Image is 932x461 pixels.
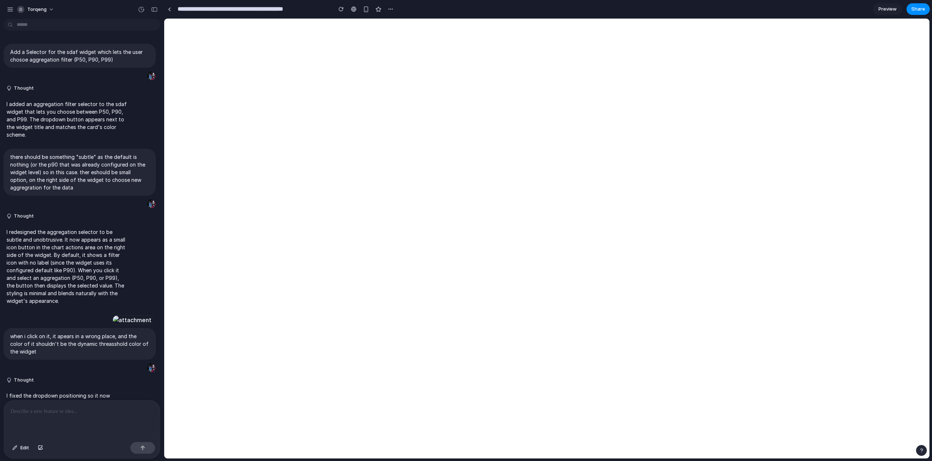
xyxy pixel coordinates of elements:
[20,444,29,452] span: Edit
[7,392,128,438] p: I fixed the dropdown positioning so it now appears correctly next to the button, and changed the ...
[7,100,128,138] p: I added an aggregation filter selector to the sdaf widget that lets you choose between P50, P90, ...
[873,3,902,15] a: Preview
[10,332,149,355] p: when i click on it, it apears in a wrong place, and the color of it shouldn't be the dynamic thre...
[878,5,897,13] span: Preview
[10,48,149,63] p: Add a Selector for the sdaf widget which lets the user chosoe aggregation filter (P50, P90, P99)
[7,228,128,305] p: I redesigned the aggregation selector to be subtle and unobtrusive. It now appears as a small ico...
[9,442,33,454] button: Edit
[911,5,925,13] span: Share
[14,4,58,15] button: torqeng
[10,153,149,191] p: there should be something "subtle" as the default is nothing (or the p90 that was already configu...
[27,6,47,13] span: torqeng
[907,3,930,15] button: Share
